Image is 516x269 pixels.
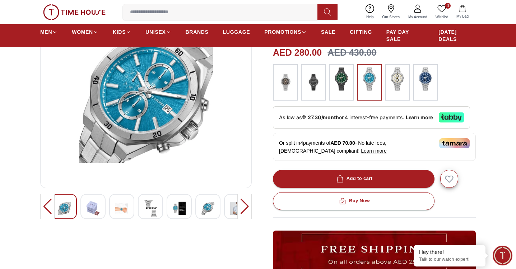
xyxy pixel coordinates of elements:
[40,25,57,38] a: MEN
[335,175,373,183] div: Add to cart
[321,28,335,36] span: SALE
[438,28,476,43] span: [DATE] DEALS
[350,25,372,38] a: GIFTING
[438,25,476,46] a: [DATE] DEALS
[452,4,473,20] button: My Bag
[389,68,406,91] img: ...
[58,200,71,217] img: LEE COOPER Men's Multi Function Dark Brown Dial Watch - LC08087.340
[386,28,424,43] span: PAY DAY SALE
[363,14,377,20] span: Help
[361,68,378,91] img: ...
[40,28,52,36] span: MEN
[186,25,209,38] a: BRANDS
[72,28,93,36] span: WOMEN
[333,68,350,91] img: ...
[87,200,99,217] img: LEE COOPER Men's Multi Function Dark Brown Dial Watch - LC08087.340
[439,138,470,148] img: Tamara
[338,197,370,205] div: Buy Now
[186,28,209,36] span: BRANDS
[273,46,322,60] h2: AED 280.00
[264,28,301,36] span: PROMOTIONS
[46,10,246,182] img: LEE COOPER Men's Multi Function Dark Brown Dial Watch - LC08087.340
[223,25,250,38] a: LUGGAGE
[223,28,250,36] span: LUGGAGE
[115,200,128,217] img: LEE COOPER Men's Multi Function Dark Brown Dial Watch - LC08087.340
[273,192,434,210] button: Buy Now
[454,14,471,19] span: My Bag
[350,28,372,36] span: GIFTING
[327,46,376,60] h3: AED 430.00
[305,68,322,97] img: ...
[362,3,378,21] a: Help
[43,4,106,20] img: ...
[173,200,186,217] img: LEE COOPER Men's Multi Function Dark Brown Dial Watch - LC08087.340
[386,25,424,46] a: PAY DAY SALE
[145,25,171,38] a: UNISEX
[405,14,430,20] span: My Account
[201,200,214,217] img: LEE COOPER Men's Multi Function Dark Brown Dial Watch - LC08087.340
[273,133,476,161] div: Or split in 4 payments of - No late fees, [DEMOGRAPHIC_DATA] compliant!
[361,148,387,154] span: Learn more
[419,256,480,263] p: Talk to our watch expert!
[113,28,126,36] span: KIDS
[72,25,98,38] a: WOMEN
[113,25,131,38] a: KIDS
[145,28,166,36] span: UNISEX
[321,25,335,38] a: SALE
[378,3,404,21] a: Our Stores
[380,14,403,20] span: Our Stores
[417,68,434,91] img: ...
[330,140,355,146] span: AED 70.00
[431,3,452,21] a: 0Wishlist
[445,3,451,9] span: 0
[433,14,451,20] span: Wishlist
[273,170,434,188] button: Add to cart
[493,246,512,265] div: Chat Widget
[276,68,294,97] img: ...
[144,200,157,217] img: LEE COOPER Men's Multi Function Dark Brown Dial Watch - LC08087.340
[230,200,243,217] img: LEE COOPER Men's Multi Function Dark Brown Dial Watch - LC08087.340
[419,249,480,256] div: Hey there!
[264,25,307,38] a: PROMOTIONS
